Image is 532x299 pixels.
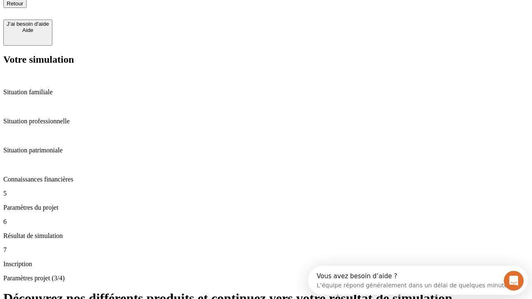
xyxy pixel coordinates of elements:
[3,88,529,96] p: Situation familiale
[3,274,529,282] p: Paramètres projet (3/4)
[3,3,229,26] div: Ouvrir le Messenger Intercom
[3,20,52,46] button: J’ai besoin d'aideAide
[3,147,529,154] p: Situation patrimoniale
[3,190,529,197] p: 5
[3,232,529,240] p: Résultat de simulation
[9,14,204,22] div: L’équipe répond généralement dans un délai de quelques minutes.
[7,27,49,33] div: Aide
[3,260,529,268] p: Inscription
[3,218,529,225] p: 6
[3,176,529,183] p: Connaissances financières
[7,0,23,7] span: Retour
[308,266,528,295] iframe: Intercom live chat discovery launcher
[504,271,524,291] iframe: Intercom live chat
[3,246,529,254] p: 7
[3,118,529,125] p: Situation professionnelle
[9,7,204,14] div: Vous avez besoin d’aide ?
[3,204,529,211] p: Paramètres du projet
[3,54,529,65] h2: Votre simulation
[7,21,49,27] div: J’ai besoin d'aide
